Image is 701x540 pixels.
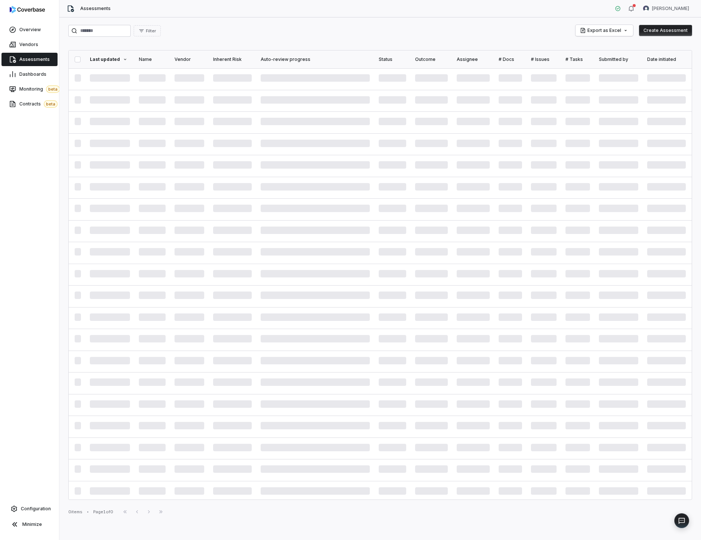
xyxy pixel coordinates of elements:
a: Overview [1,23,58,36]
div: # Docs [499,56,522,62]
span: Configuration [21,506,51,512]
button: Minimize [3,517,56,532]
span: Monitoring [19,85,60,93]
span: Assessments [80,6,111,12]
button: Amanda Pettenati avatar[PERSON_NAME] [639,3,694,14]
a: Vendors [1,38,58,51]
a: Assessments [1,53,58,66]
span: Filter [146,28,156,34]
button: Filter [134,25,161,36]
span: beta [46,85,60,93]
div: Submitted by [599,56,638,62]
div: • [87,509,89,514]
img: Amanda Pettenati avatar [643,6,649,12]
span: Contracts [19,100,58,108]
span: [PERSON_NAME] [652,6,689,12]
div: Name [139,56,166,62]
div: Page 1 of 0 [93,509,113,515]
span: Assessments [19,56,50,62]
div: 0 items [68,509,82,515]
img: logo-D7KZi-bG.svg [10,6,45,13]
span: Minimize [22,521,42,527]
span: Vendors [19,42,38,48]
div: Last updated [90,56,130,62]
div: Auto-review progress [261,56,370,62]
div: Status [379,56,406,62]
div: Inherent Risk [213,56,252,62]
a: Monitoringbeta [1,82,58,96]
span: Overview [19,27,41,33]
a: Configuration [3,502,56,515]
div: Vendor [175,56,204,62]
div: Outcome [415,56,448,62]
button: Create Assessment [639,25,692,36]
a: Contractsbeta [1,97,58,111]
button: Export as Excel [576,25,633,36]
div: Date initiated [647,56,686,62]
span: Dashboards [19,71,46,77]
span: beta [44,100,58,108]
div: # Tasks [565,56,590,62]
div: Assignee [457,56,490,62]
div: # Issues [531,56,557,62]
a: Dashboards [1,68,58,81]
